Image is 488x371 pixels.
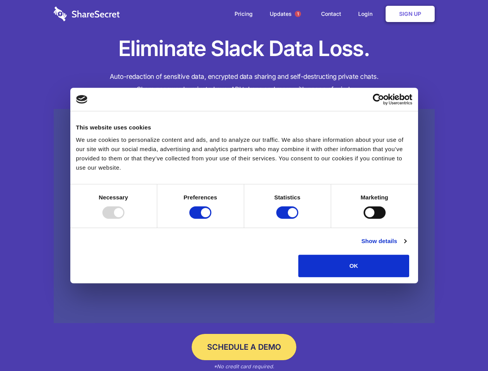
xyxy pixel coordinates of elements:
a: Pricing [227,2,260,26]
h4: Auto-redaction of sensitive data, encrypted data sharing and self-destructing private chats. Shar... [54,70,435,96]
a: Contact [313,2,349,26]
a: Login [350,2,384,26]
h1: Eliminate Slack Data Loss. [54,35,435,63]
img: logo-wordmark-white-trans-d4663122ce5f474addd5e946df7df03e33cb6a1c49d2221995e7729f52c070b2.svg [54,7,120,21]
a: Show details [361,237,406,246]
a: Schedule a Demo [192,334,296,360]
div: This website uses cookies [76,123,412,132]
a: Usercentrics Cookiebot - opens in a new window [345,94,412,105]
em: *No credit card required. [214,363,274,369]
a: Wistia video thumbnail [54,109,435,323]
span: 1 [295,11,301,17]
strong: Necessary [99,194,128,201]
a: Sign Up [386,6,435,22]
img: logo [76,95,88,104]
strong: Statistics [274,194,301,201]
div: We use cookies to personalize content and ads, and to analyze our traffic. We also share informat... [76,135,412,172]
strong: Marketing [360,194,388,201]
button: OK [298,255,409,277]
strong: Preferences [184,194,217,201]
